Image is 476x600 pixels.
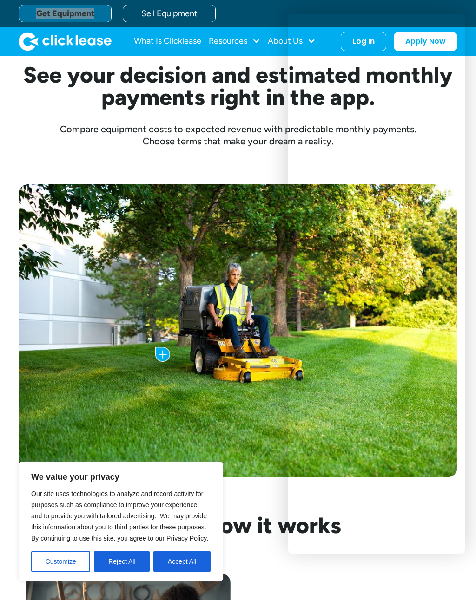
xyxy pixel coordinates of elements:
img: Plus icon with blue background [155,347,170,362]
a: home [19,32,112,51]
h2: See your decision and estimated monthly payments right in the app. [19,64,457,108]
div: Compare equipment costs to expected revenue with predictable monthly payments. Choose terms that ... [19,123,457,147]
div: Resources [209,32,260,51]
button: Customize [31,551,90,572]
div: We value your privacy [19,462,223,581]
button: Reject All [94,551,150,572]
a: What Is Clicklease [134,32,201,51]
h3: Here's how it works [19,514,457,536]
div: About Us [268,32,316,51]
button: Accept All [153,551,211,572]
iframe: Chat Window [288,14,465,554]
p: We value your privacy [31,471,211,483]
a: Get Equipment [19,5,112,22]
a: Sell Equipment [123,5,216,22]
img: Clicklease logo [19,32,112,51]
span: Our site uses technologies to analyze and record activity for purposes such as compliance to impr... [31,490,208,542]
